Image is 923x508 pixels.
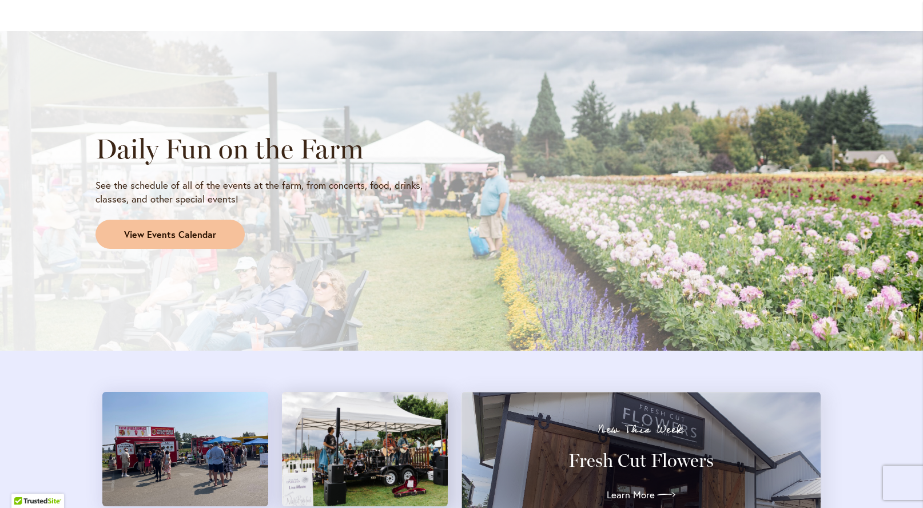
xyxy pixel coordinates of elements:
[96,133,451,165] h2: Daily Fun on the Farm
[482,449,800,472] h3: Fresh Cut Flowers
[96,220,245,249] a: View Events Calendar
[482,424,800,435] p: New This Week
[282,392,448,506] img: A four-person band plays with a field of pink dahlias in the background
[102,392,268,506] img: Attendees gather around food trucks on a sunny day at the farm
[124,228,216,241] span: View Events Calendar
[96,178,451,206] p: See the schedule of all of the events at the farm, from concerts, food, drinks, classes, and othe...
